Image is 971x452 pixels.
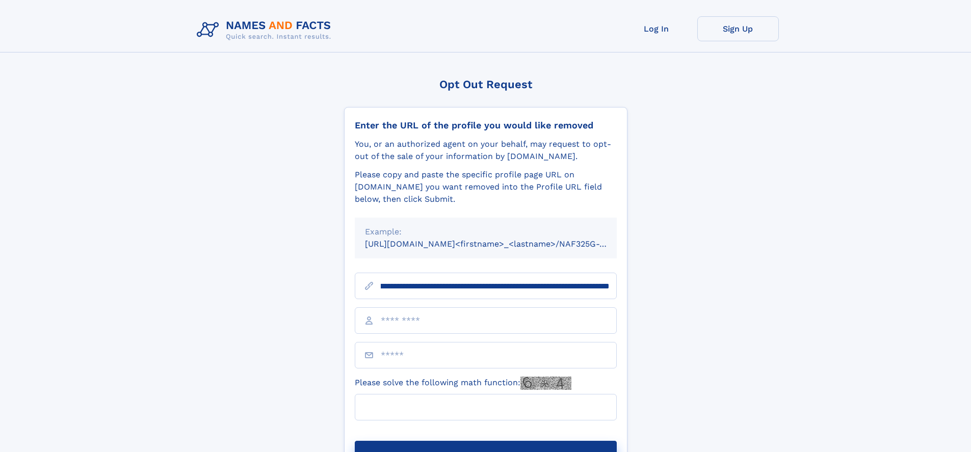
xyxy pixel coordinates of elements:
[616,16,697,41] a: Log In
[365,226,607,238] div: Example:
[193,16,339,44] img: Logo Names and Facts
[355,138,617,163] div: You, or an authorized agent on your behalf, may request to opt-out of the sale of your informatio...
[355,377,571,390] label: Please solve the following math function:
[355,120,617,131] div: Enter the URL of the profile you would like removed
[365,239,636,249] small: [URL][DOMAIN_NAME]<firstname>_<lastname>/NAF325G-xxxxxxxx
[355,169,617,205] div: Please copy and paste the specific profile page URL on [DOMAIN_NAME] you want removed into the Pr...
[697,16,779,41] a: Sign Up
[344,78,627,91] div: Opt Out Request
